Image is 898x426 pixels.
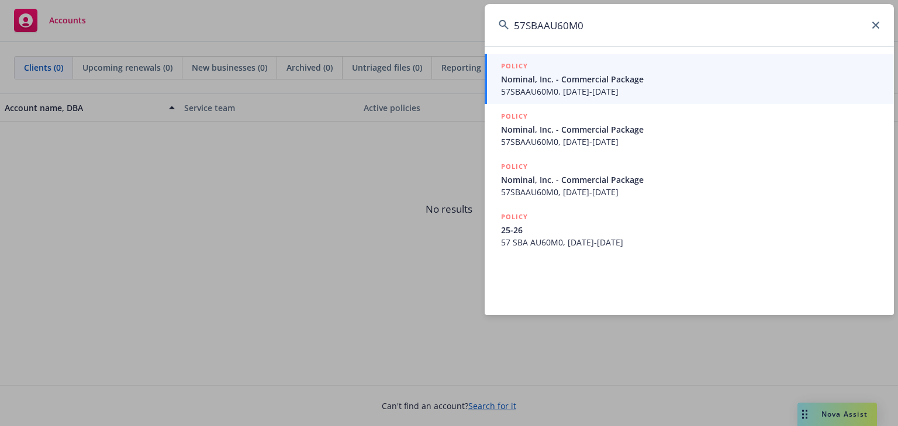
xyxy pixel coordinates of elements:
[501,186,880,198] span: 57SBAAU60M0, [DATE]-[DATE]
[501,110,528,122] h5: POLICY
[485,4,894,46] input: Search...
[501,174,880,186] span: Nominal, Inc. - Commercial Package
[501,85,880,98] span: 57SBAAU60M0, [DATE]-[DATE]
[501,123,880,136] span: Nominal, Inc. - Commercial Package
[501,211,528,223] h5: POLICY
[485,104,894,154] a: POLICYNominal, Inc. - Commercial Package57SBAAU60M0, [DATE]-[DATE]
[501,161,528,172] h5: POLICY
[485,205,894,255] a: POLICY25-2657 SBA AU60M0, [DATE]-[DATE]
[501,236,880,248] span: 57 SBA AU60M0, [DATE]-[DATE]
[501,60,528,72] h5: POLICY
[501,136,880,148] span: 57SBAAU60M0, [DATE]-[DATE]
[501,73,880,85] span: Nominal, Inc. - Commercial Package
[501,224,880,236] span: 25-26
[485,54,894,104] a: POLICYNominal, Inc. - Commercial Package57SBAAU60M0, [DATE]-[DATE]
[485,154,894,205] a: POLICYNominal, Inc. - Commercial Package57SBAAU60M0, [DATE]-[DATE]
